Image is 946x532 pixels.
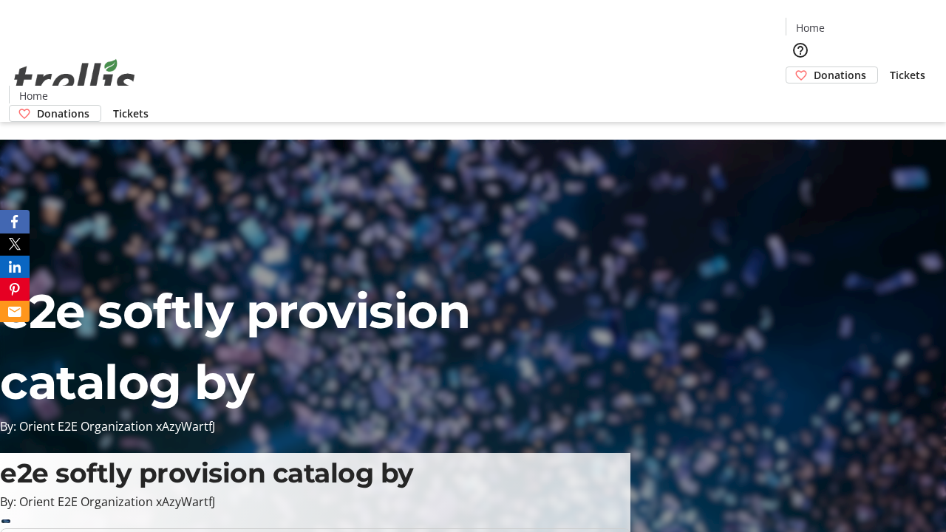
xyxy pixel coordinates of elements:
[814,67,866,83] span: Donations
[796,20,825,35] span: Home
[786,66,878,83] a: Donations
[9,105,101,122] a: Donations
[786,83,815,113] button: Cart
[19,88,48,103] span: Home
[786,35,815,65] button: Help
[113,106,149,121] span: Tickets
[10,88,57,103] a: Home
[101,106,160,121] a: Tickets
[786,20,834,35] a: Home
[37,106,89,121] span: Donations
[890,67,925,83] span: Tickets
[9,43,140,117] img: Orient E2E Organization xAzyWartfJ's Logo
[878,67,937,83] a: Tickets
